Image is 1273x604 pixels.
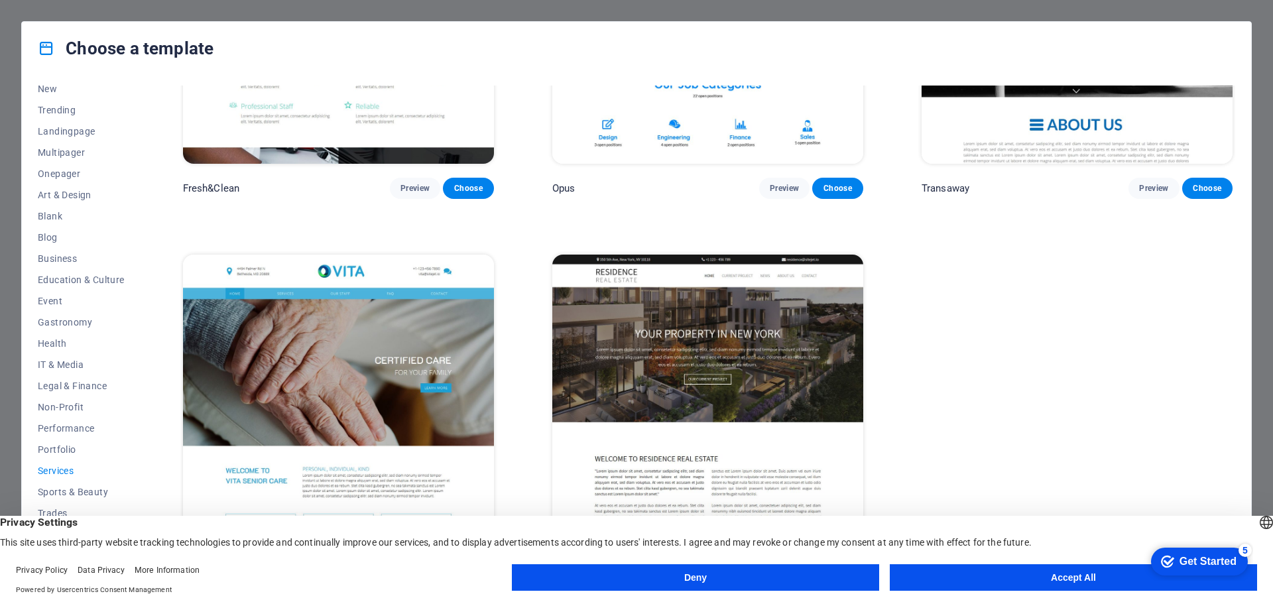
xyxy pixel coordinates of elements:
[759,178,810,199] button: Preview
[38,227,125,248] button: Blog
[38,375,125,396] button: Legal & Finance
[38,418,125,439] button: Performance
[38,99,125,121] button: Trending
[38,460,125,481] button: Services
[38,163,125,184] button: Onepager
[443,178,493,199] button: Choose
[38,296,125,306] span: Event
[38,248,125,269] button: Business
[1193,183,1222,194] span: Choose
[38,381,125,391] span: Legal & Finance
[38,481,125,503] button: Sports & Beauty
[38,232,125,243] span: Blog
[38,423,125,434] span: Performance
[38,439,125,460] button: Portfolio
[38,121,125,142] button: Landingpage
[38,338,125,349] span: Health
[38,444,125,455] span: Portfolio
[454,183,483,194] span: Choose
[38,317,125,328] span: Gastronomy
[38,465,125,476] span: Services
[38,84,125,94] span: New
[38,269,125,290] button: Education & Culture
[922,182,969,195] p: Transaway
[38,253,125,264] span: Business
[823,183,852,194] span: Choose
[552,255,863,541] img: Residence
[38,359,125,370] span: IT & Media
[38,396,125,418] button: Non-Profit
[38,290,125,312] button: Event
[38,78,125,99] button: New
[770,183,799,194] span: Preview
[38,184,125,206] button: Art & Design
[400,183,430,194] span: Preview
[183,255,494,541] img: Vita
[1128,178,1179,199] button: Preview
[38,333,125,354] button: Health
[38,206,125,227] button: Blank
[98,3,111,16] div: 5
[38,211,125,221] span: Blank
[38,354,125,375] button: IT & Media
[1139,183,1168,194] span: Preview
[38,190,125,200] span: Art & Design
[38,402,125,412] span: Non-Profit
[38,487,125,497] span: Sports & Beauty
[1182,178,1233,199] button: Choose
[38,38,213,59] h4: Choose a template
[38,142,125,163] button: Multipager
[390,178,440,199] button: Preview
[552,182,576,195] p: Opus
[38,168,125,179] span: Onepager
[38,274,125,285] span: Education & Culture
[38,312,125,333] button: Gastronomy
[39,15,96,27] div: Get Started
[38,105,125,115] span: Trending
[11,7,107,34] div: Get Started 5 items remaining, 0% complete
[38,508,125,518] span: Trades
[38,503,125,524] button: Trades
[812,178,863,199] button: Choose
[38,126,125,137] span: Landingpage
[183,182,240,195] p: Fresh&Clean
[38,147,125,158] span: Multipager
